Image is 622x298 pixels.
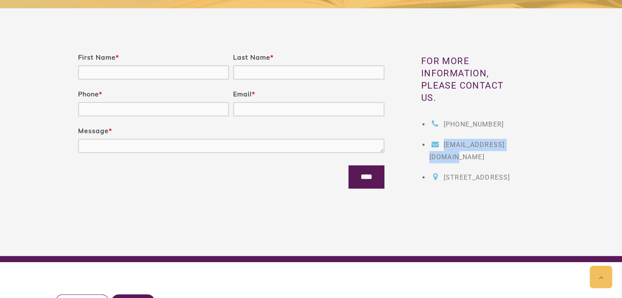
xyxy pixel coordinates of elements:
a: [EMAIL_ADDRESS][DOMAIN_NAME] [429,141,505,161]
span: [STREET_ADDRESS] [444,173,510,181]
label: First Name [78,53,119,61]
label: Phone [78,90,102,98]
label: Email [233,90,255,98]
span: [PHONE_NUMBER] [444,120,504,128]
label: Message [78,127,112,135]
a: [PHONE_NUMBER] [429,120,504,128]
h3: For more information, please contact us. [421,55,520,104]
label: Last Name [233,53,274,61]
